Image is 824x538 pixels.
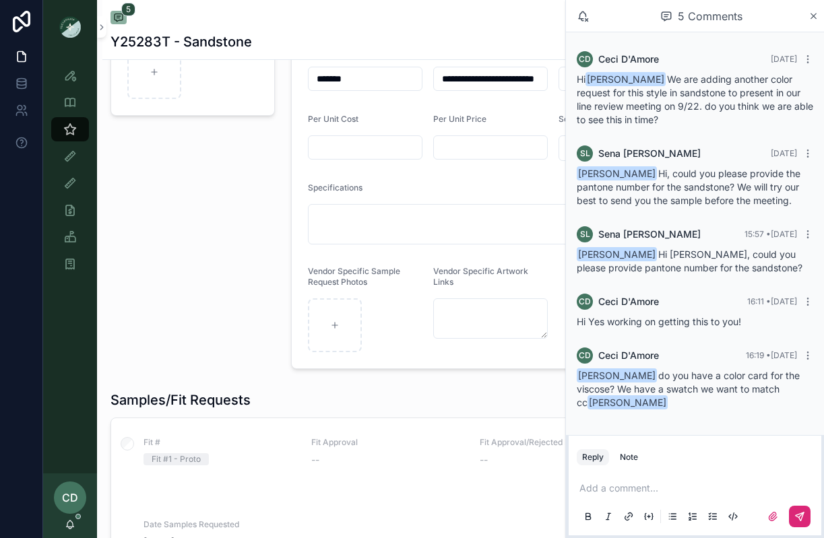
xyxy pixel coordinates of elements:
h1: Y25283T - Sandstone [110,32,252,51]
span: Specifications [308,182,362,193]
button: 5 [110,11,127,27]
span: -- [311,453,319,467]
h1: Samples/Fit Requests [110,391,251,409]
span: Ceci D'Amore [598,295,659,308]
span: CD [62,490,78,506]
span: Fit # [144,437,295,448]
span: Season [559,114,587,124]
span: -- [480,453,488,467]
span: Ceci D'Amore [598,349,659,362]
span: SL [580,229,590,240]
span: CD [579,54,591,65]
div: Fit #1 - Proto [152,453,201,465]
span: [PERSON_NAME] [585,72,666,86]
span: 16:19 • [DATE] [746,350,797,360]
span: 5 Comments [678,8,742,24]
span: CD [579,296,591,307]
div: scrollable content [43,54,97,294]
span: Fit Approval/Rejected Date [480,437,631,448]
span: Hi [PERSON_NAME], could you please provide pantone number for the sandstone? [577,248,802,273]
button: Note [614,449,643,465]
span: Date Samples Requested [144,519,295,530]
button: Reply [577,449,609,465]
span: Hi Yes working on getting this to you! [577,316,741,327]
span: Per Unit Price [433,114,486,124]
span: [DATE] [771,54,797,64]
img: App logo [59,16,81,38]
span: [PERSON_NAME] [577,166,657,180]
span: SL [580,148,590,159]
span: CD [579,350,591,361]
button: Select Button [559,135,673,161]
span: Vendor Specific Sample Request Photos [308,266,400,287]
span: [PERSON_NAME] [588,395,668,409]
span: 5 [121,3,135,16]
span: Per Unit Cost [308,114,358,124]
span: Ceci D'Amore [598,53,659,66]
span: Vendor Specific Artwork Links [433,266,528,287]
span: do you have a color card for the viscose? We have a swatch we want to match cc [577,370,800,408]
span: Fit Approval [311,437,463,448]
span: [DATE] [771,148,797,158]
span: Hi, could you please provide the pantone number for the sandstone? We will try our best to send y... [577,168,800,206]
span: Sena [PERSON_NAME] [598,147,701,160]
div: Note [620,452,638,463]
span: [PERSON_NAME] [577,368,657,382]
span: 16:11 • [DATE] [747,296,797,306]
span: 15:57 • [DATE] [744,229,797,239]
span: Hi We are adding another color request for this style in sandstone to present in our line review ... [577,73,813,125]
span: [PERSON_NAME] [577,247,657,261]
span: Sena [PERSON_NAME] [598,228,701,241]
